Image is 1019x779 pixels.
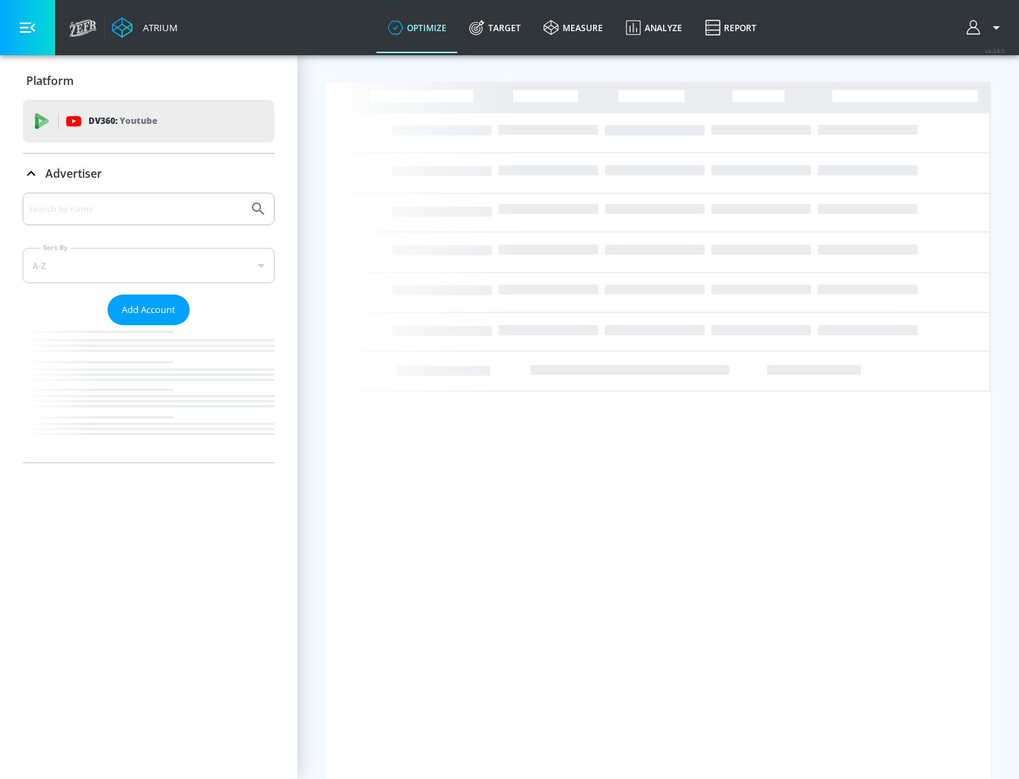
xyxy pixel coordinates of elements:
input: Search by name [28,200,243,218]
div: Advertiser [23,193,275,462]
span: v 4.24.0 [985,47,1005,55]
a: optimize [376,2,458,53]
a: Analyze [614,2,693,53]
div: DV360: Youtube [23,100,275,142]
div: Platform [23,61,275,101]
p: DV360: [88,113,157,129]
p: Advertiser [45,166,102,181]
a: Target [458,2,532,53]
p: Platform [26,73,74,89]
p: Youtube [120,113,157,128]
div: Atrium [137,21,178,34]
div: Advertiser [23,154,275,193]
nav: list of Advertiser [23,325,275,462]
div: A-Z [23,248,275,283]
button: Add Account [108,295,190,325]
a: Atrium [112,17,178,38]
a: Report [693,2,768,53]
label: Sort By [40,243,71,252]
a: measure [532,2,614,53]
span: Add Account [122,302,175,318]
